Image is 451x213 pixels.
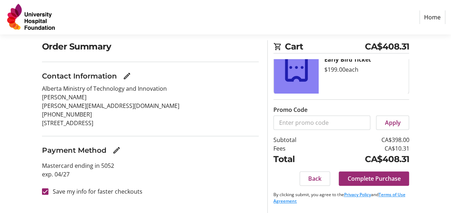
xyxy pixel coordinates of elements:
button: Apply [376,115,409,130]
input: Enter promo code [273,115,370,130]
p: [PERSON_NAME] [42,93,259,101]
a: Privacy Policy [344,191,371,198]
label: Promo Code [273,105,307,114]
h3: Contact Information [42,71,117,81]
p: Alberta Ministry of Technology and Innovation [42,84,259,93]
button: Edit Payment Method [109,143,124,157]
button: Back [300,171,330,186]
td: CA$10.31 [320,144,409,153]
p: Mastercard ending in 5052 exp. 04/27 [42,161,259,179]
td: CA$398.00 [320,136,409,144]
td: Subtotal [273,136,320,144]
button: Edit Contact Information [120,69,134,83]
td: Total [273,153,320,166]
a: Home [419,10,445,24]
button: Complete Purchase [339,171,409,186]
h2: Order Summary [42,40,259,53]
p: [STREET_ADDRESS] [42,119,259,127]
span: Complete Purchase [347,174,400,183]
span: CA$408.31 [365,40,409,53]
span: Apply [385,118,400,127]
p: [PERSON_NAME][EMAIL_ADDRESS][DOMAIN_NAME] [42,101,259,110]
p: By clicking submit, you agree to the and [273,191,409,204]
span: Cart [285,40,365,53]
td: CA$408.31 [320,153,409,166]
h3: Payment Method [42,145,107,156]
span: Back [308,174,321,183]
td: Fees [273,144,320,153]
a: Terms of Use Agreement [273,191,405,204]
p: [PHONE_NUMBER] [42,110,259,119]
div: $199.00 each [324,65,403,74]
img: University Hospital Foundation's Logo [6,3,57,32]
label: Save my info for faster checkouts [48,187,142,196]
